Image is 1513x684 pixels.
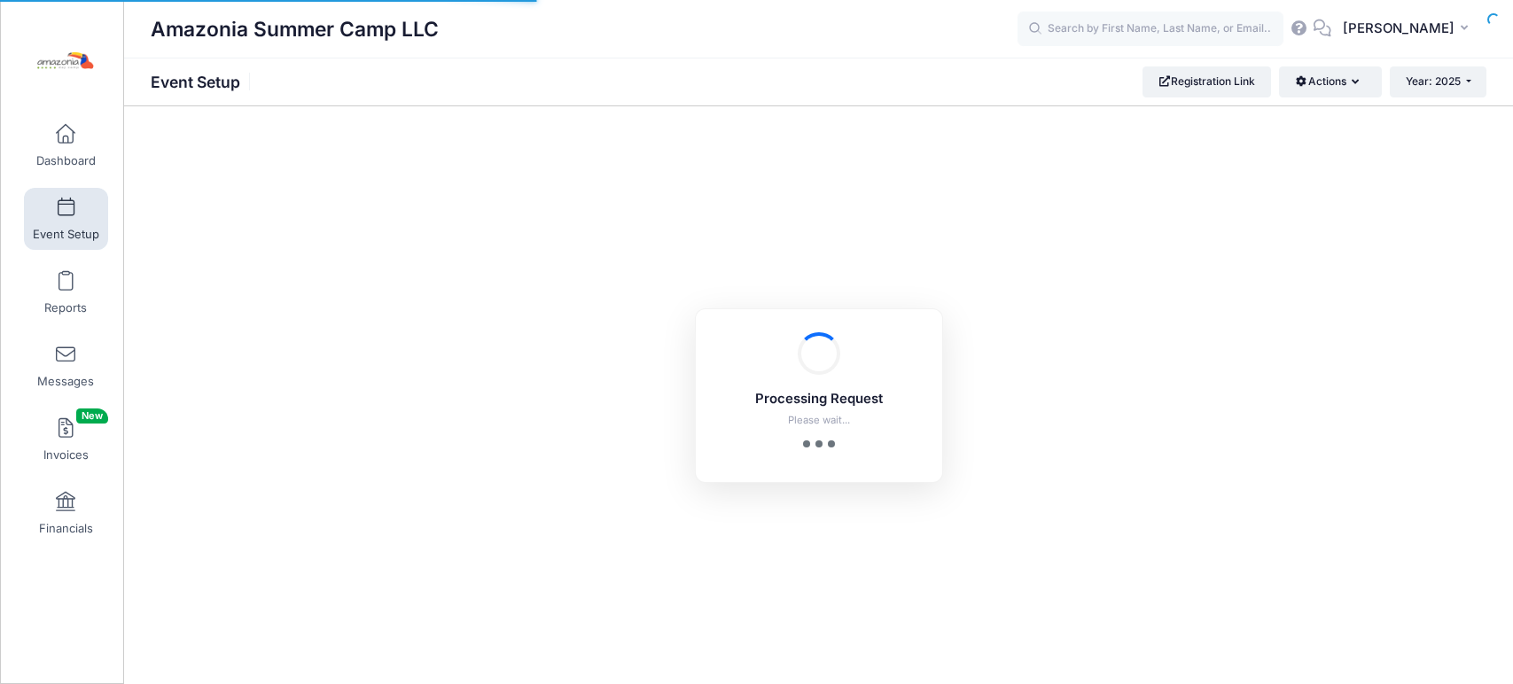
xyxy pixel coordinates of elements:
img: Amazonia Summer Camp LLC [30,27,97,94]
h5: Processing Request [719,392,919,408]
a: Messages [24,335,108,397]
span: Invoices [43,447,89,462]
span: [PERSON_NAME] [1343,19,1455,38]
span: Event Setup [33,227,99,242]
a: Financials [24,482,108,544]
h1: Amazonia Summer Camp LLC [151,9,439,50]
button: Year: 2025 [1390,66,1486,97]
h1: Event Setup [151,73,255,91]
a: Event Setup [24,188,108,250]
span: Year: 2025 [1406,74,1461,88]
button: Actions [1279,66,1381,97]
a: Registration Link [1143,66,1271,97]
a: Amazonia Summer Camp LLC [1,19,125,103]
span: New [76,408,108,424]
span: Messages [37,374,94,389]
input: Search by First Name, Last Name, or Email... [1018,12,1283,47]
p: Please wait... [719,413,919,428]
a: Dashboard [24,114,108,176]
a: Reports [24,261,108,323]
span: Dashboard [36,153,96,168]
a: InvoicesNew [24,408,108,470]
button: [PERSON_NAME] [1331,9,1486,50]
span: Financials [39,521,93,536]
span: Reports [44,300,87,315]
